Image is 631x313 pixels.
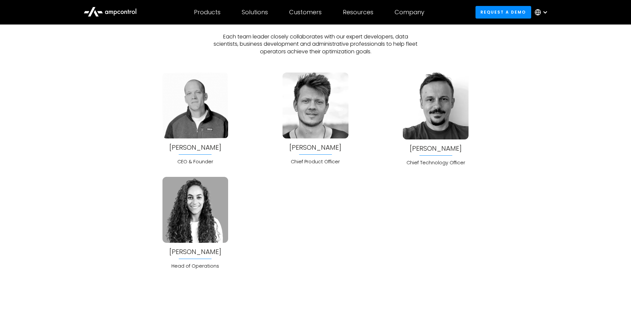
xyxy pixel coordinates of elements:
a: View team member info [410,145,462,152]
div: Solutions [242,9,268,16]
div: Customers [289,9,322,16]
div: [PERSON_NAME] [289,144,342,151]
div: [PERSON_NAME] [410,145,462,152]
img: Ampcontrol's Team Member [162,73,228,138]
div: Products [194,9,221,16]
img: Ampcontrol's Team Member [403,73,469,139]
div: Resources [343,9,373,16]
div: [PERSON_NAME] [169,248,221,255]
a: Request a demo [475,6,531,18]
img: Ampcontrol's Team Member [162,177,228,242]
a: View team member info [169,144,221,151]
div: Company [395,9,424,16]
div: Chief Product Officer [283,158,348,165]
img: Ampcontrol's Team Member [283,73,348,138]
div: Chief Technology Officer [403,159,469,166]
div: Head of Operations [162,262,228,270]
div: [PERSON_NAME] [169,144,221,151]
div: CEO & Founder [162,158,228,165]
a: View team member info [289,144,342,151]
p: At Ampcontrol, our leadership team isn't just experienced; they're passionate innovators dedicate... [211,11,421,55]
a: View team member info [169,248,221,255]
